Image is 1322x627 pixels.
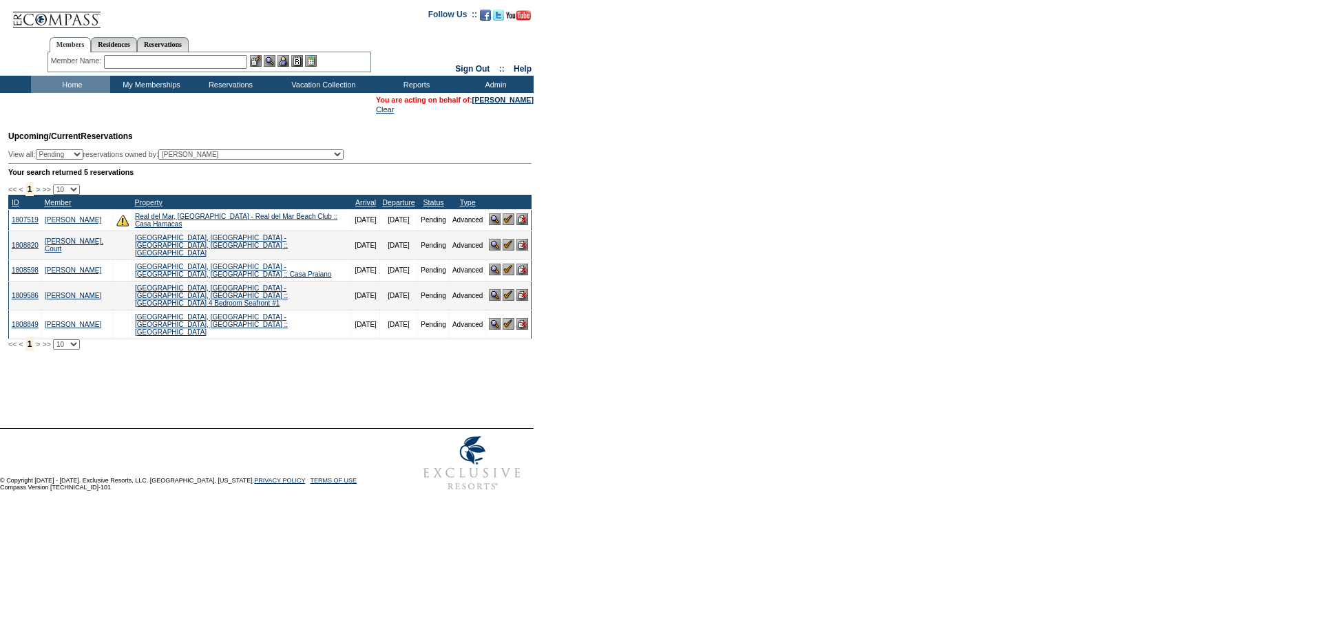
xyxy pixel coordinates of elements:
[45,321,101,328] a: [PERSON_NAME]
[8,149,350,160] div: View all: reservations owned by:
[506,14,531,22] a: Subscribe to our YouTube Channel
[135,263,331,278] a: [GEOGRAPHIC_DATA], [GEOGRAPHIC_DATA] - [GEOGRAPHIC_DATA], [GEOGRAPHIC_DATA] :: Casa Praiano
[110,76,189,93] td: My Memberships
[42,340,50,348] span: >>
[352,209,379,231] td: [DATE]
[449,259,485,281] td: Advanced
[12,216,39,224] a: 1807519
[135,234,288,257] a: [GEOGRAPHIC_DATA], [GEOGRAPHIC_DATA] - [GEOGRAPHIC_DATA], [GEOGRAPHIC_DATA] :: [GEOGRAPHIC_DATA]
[135,213,337,228] a: Real del Mar, [GEOGRAPHIC_DATA] - Real del Mar Beach Club :: Casa Hamacas
[503,318,514,330] img: Confirm Reservation
[489,289,501,301] img: View Reservation
[352,310,379,339] td: [DATE]
[503,289,514,301] img: Confirm Reservation
[499,64,505,74] span: ::
[352,259,379,281] td: [DATE]
[379,310,417,339] td: [DATE]
[189,76,269,93] td: Reservations
[12,198,19,206] a: ID
[493,10,504,21] img: Follow us on Twitter
[503,213,514,225] img: Confirm Reservation
[489,264,501,275] img: View Reservation
[418,231,450,259] td: Pending
[489,318,501,330] img: View Reservation
[50,37,92,52] a: Members
[449,281,485,310] td: Advanced
[480,14,491,22] a: Become our fan on Facebook
[379,259,417,281] td: [DATE]
[250,55,262,67] img: b_edit.gif
[449,209,485,231] td: Advanced
[44,198,71,206] a: Member
[379,209,417,231] td: [DATE]
[410,429,534,498] img: Exclusive Resorts
[352,231,379,259] td: [DATE]
[418,259,450,281] td: Pending
[428,8,477,25] td: Follow Us ::
[449,310,485,339] td: Advanced
[45,292,101,299] a: [PERSON_NAME]
[311,477,357,484] a: TERMS OF USE
[489,239,501,251] img: View Reservation
[503,264,514,275] img: Confirm Reservation
[472,96,534,104] a: [PERSON_NAME]
[454,76,534,93] td: Admin
[135,198,162,206] a: Property
[45,266,101,274] a: [PERSON_NAME]
[375,76,454,93] td: Reports
[12,292,39,299] a: 1809586
[514,64,532,74] a: Help
[516,264,528,275] img: Cancel Reservation
[503,239,514,251] img: Confirm Reservation
[379,281,417,310] td: [DATE]
[449,231,485,259] td: Advanced
[8,340,17,348] span: <<
[418,310,450,339] td: Pending
[352,281,379,310] td: [DATE]
[12,321,39,328] a: 1808849
[8,168,532,176] div: Your search returned 5 reservations
[376,96,534,104] span: You are acting on behalf of:
[45,237,103,253] a: [PERSON_NAME], Court
[137,37,189,52] a: Reservations
[379,231,417,259] td: [DATE]
[45,216,101,224] a: [PERSON_NAME]
[8,131,81,141] span: Upcoming/Current
[376,105,394,114] a: Clear
[19,185,23,193] span: <
[135,313,288,336] a: [GEOGRAPHIC_DATA], [GEOGRAPHIC_DATA] - [GEOGRAPHIC_DATA], [GEOGRAPHIC_DATA] :: [GEOGRAPHIC_DATA]
[36,185,40,193] span: >
[516,318,528,330] img: Cancel Reservation
[355,198,376,206] a: Arrival
[25,337,34,351] span: 1
[418,209,450,231] td: Pending
[116,214,129,226] img: There are insufficient days and/or tokens to cover this reservation
[480,10,491,21] img: Become our fan on Facebook
[277,55,289,67] img: Impersonate
[506,10,531,21] img: Subscribe to our YouTube Channel
[493,14,504,22] a: Follow us on Twitter
[418,281,450,310] td: Pending
[42,185,50,193] span: >>
[254,477,305,484] a: PRIVACY POLICY
[51,55,104,67] div: Member Name:
[489,213,501,225] img: View Reservation
[91,37,137,52] a: Residences
[455,64,490,74] a: Sign Out
[264,55,275,67] img: View
[8,185,17,193] span: <<
[516,239,528,251] img: Cancel Reservation
[31,76,110,93] td: Home
[305,55,317,67] img: b_calculator.gif
[135,284,288,307] a: [GEOGRAPHIC_DATA], [GEOGRAPHIC_DATA] - [GEOGRAPHIC_DATA], [GEOGRAPHIC_DATA] :: [GEOGRAPHIC_DATA] ...
[516,213,528,225] img: Cancel Reservation
[12,242,39,249] a: 1808820
[516,289,528,301] img: Cancel Reservation
[19,340,23,348] span: <
[423,198,443,206] a: Status
[460,198,476,206] a: Type
[25,182,34,196] span: 1
[8,131,133,141] span: Reservations
[36,340,40,348] span: >
[269,76,375,93] td: Vacation Collection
